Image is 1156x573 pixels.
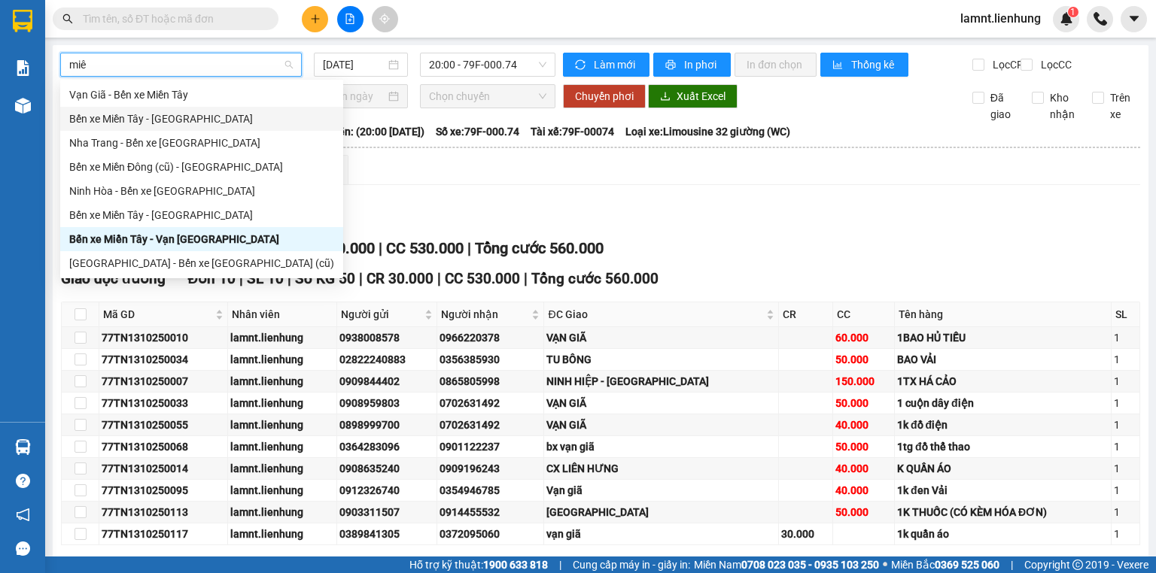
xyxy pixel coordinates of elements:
div: 0865805998 [440,373,542,390]
span: Hỗ trợ kỹ thuật: [409,556,548,573]
div: Bến xe Miền Tây - Vạn Giã [60,227,343,251]
div: 0908959803 [339,395,434,411]
span: | [467,239,471,257]
td: 77TN1310250033 [99,393,228,414]
img: phone-icon [1094,12,1107,26]
div: 02822240883 [339,351,434,368]
div: [GEOGRAPHIC_DATA] - Bến xe [GEOGRAPHIC_DATA] (cũ) [69,255,334,271]
div: Vạn Giã - Bến xe Miền Tây [60,83,343,107]
img: logo-vxr [13,10,32,32]
div: 1K THUỐC (CÓ KÈM HÓA ĐƠN) [897,504,1109,520]
div: lamnt.lienhung [230,329,334,346]
div: Bến xe Miền Tây - Ninh Hòa [60,203,343,227]
span: | [287,270,291,287]
input: Chọn ngày [323,88,385,105]
div: VẠN GIÃ [546,329,776,346]
span: Loại xe: Limousine 32 giường (WC) [625,123,790,140]
div: lamnt.lienhung [230,482,334,499]
button: bar-chartThống kê [820,53,908,77]
div: lamnt.lienhung [230,438,334,455]
span: In phơi [684,56,719,73]
span: | [437,270,441,287]
span: Miền Bắc [891,556,999,573]
div: Bến xe Miền Đông (cũ) - Nha Trang [60,155,343,179]
span: Miền Nam [694,556,879,573]
span: Đơn 10 [188,270,236,287]
td: 77TN1310250034 [99,349,228,371]
td: 77TN1310250068 [99,436,228,458]
div: 77TN1310250068 [102,438,225,455]
button: plus [302,6,328,32]
span: question-circle [16,474,30,488]
th: Tên hàng [895,302,1112,327]
button: caret-down [1121,6,1147,32]
div: 1k đồ điện [897,417,1109,433]
div: 0912326740 [339,482,434,499]
div: Vạn giã [546,482,776,499]
div: 1 [1114,504,1137,520]
div: lamnt.lienhung [230,417,334,433]
td: 77TN1310250117 [99,523,228,545]
td: 77TN1310250007 [99,371,228,393]
div: 1 [1114,438,1137,455]
span: SL 10 [247,270,284,287]
div: 77TN1310250014 [102,460,225,477]
span: plus [310,14,321,24]
span: Cung cấp máy in - giấy in: [573,556,690,573]
img: warehouse-icon [15,98,31,114]
span: Làm mới [594,56,637,73]
strong: 0369 525 060 [935,559,999,571]
button: aim [372,6,398,32]
span: Người gửi [341,306,421,323]
div: lamnt.lienhung [230,526,334,542]
strong: 1900 633 818 [483,559,548,571]
span: | [239,270,243,287]
span: printer [665,59,678,71]
span: file-add [345,14,355,24]
strong: 0708 023 035 - 0935 103 250 [741,559,879,571]
span: Chuyến: (20:00 [DATE]) [315,123,424,140]
span: | [379,239,382,257]
div: 1tg đồ thể thao [897,438,1109,455]
th: SL [1112,302,1140,327]
span: ⚪️ [883,562,887,568]
span: CR 30.000 [367,270,433,287]
span: Tổng cước 560.000 [531,270,659,287]
td: 77TN1310250014 [99,458,228,480]
span: Số KG 50 [295,270,355,287]
div: 40.000 [835,460,892,477]
span: Giao dọc đường [61,270,166,287]
img: icon-new-feature [1060,12,1073,26]
div: Bến xe Miền Đông (cũ) - [GEOGRAPHIC_DATA] [69,159,334,175]
div: 50.000 [835,504,892,520]
input: Tìm tên, số ĐT hoặc mã đơn [83,11,260,27]
div: 0372095060 [440,526,542,542]
button: printerIn phơi [653,53,731,77]
div: BAO VẢI [897,351,1109,368]
div: Ninh Hòa - Bến xe Miền Tây [60,179,343,203]
div: 60.000 [835,329,892,346]
div: 77TN1310250117 [102,526,225,542]
div: 0909844402 [339,373,434,390]
span: 20:00 - 79F-000.74 [429,53,547,76]
div: 1 cuộn dây điện [897,395,1109,411]
div: lamnt.lienhung [230,351,334,368]
span: bar-chart [832,59,845,71]
div: 0903311507 [339,504,434,520]
div: TU BÔNG [546,351,776,368]
div: 0908635240 [339,460,434,477]
span: Người nhận [441,306,529,323]
div: 1 [1114,460,1137,477]
th: CR [779,302,832,327]
div: 0356385930 [440,351,542,368]
div: 50.000 [835,351,892,368]
div: [GEOGRAPHIC_DATA] [546,504,776,520]
span: Đã giao [984,89,1021,123]
span: CC 530.000 [445,270,520,287]
div: 1k đen Vải [897,482,1109,499]
div: 1BAO HỦ TIẾU [897,329,1109,346]
div: lamnt.lienhung [230,504,334,520]
div: 77TN1310250007 [102,373,225,390]
span: Tài xế: 79F-00074 [531,123,614,140]
div: 1 [1114,526,1137,542]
